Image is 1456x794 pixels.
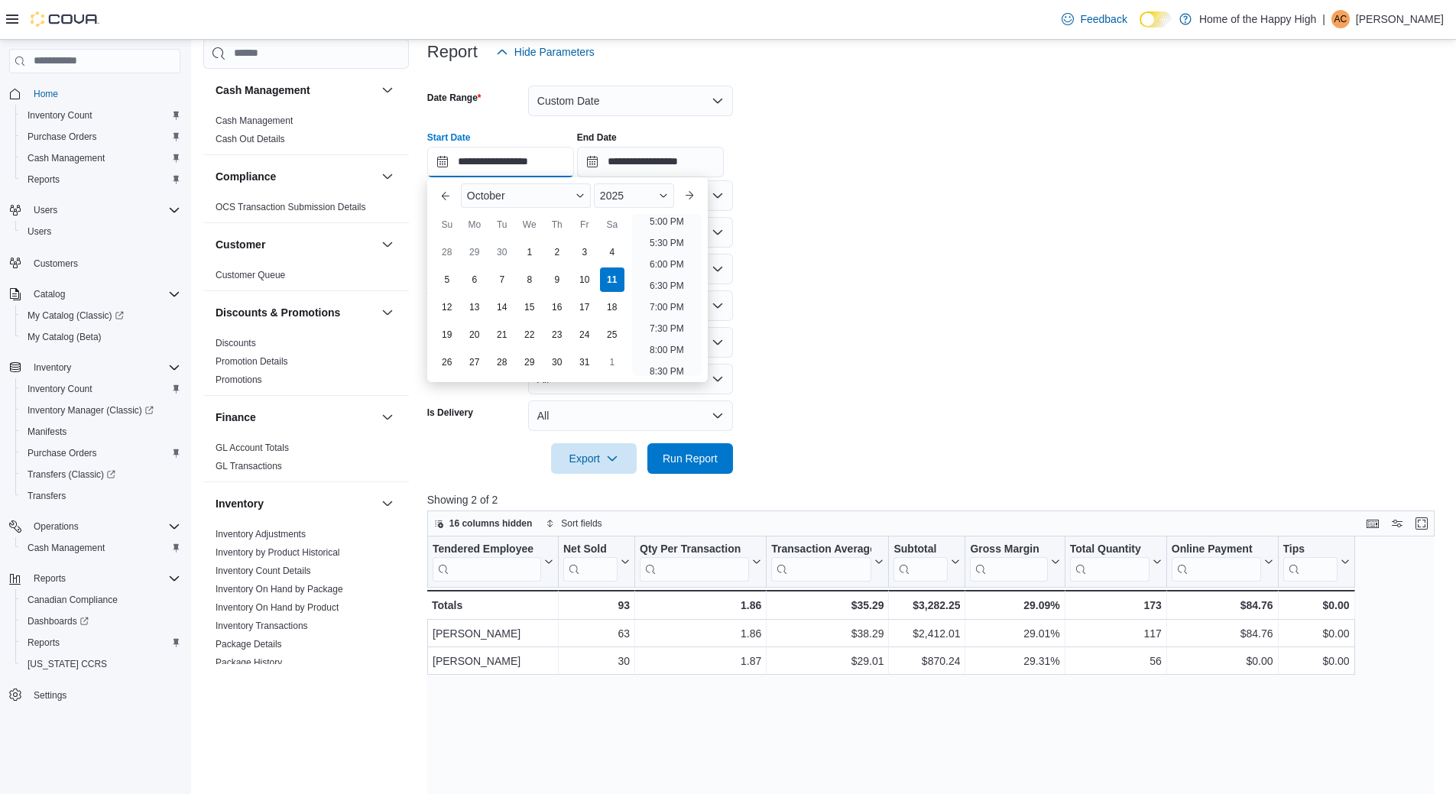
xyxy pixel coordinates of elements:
button: Catalog [28,285,71,303]
a: Transfers (Classic) [15,464,186,485]
span: Hide Parameters [514,44,595,60]
button: All [528,400,733,431]
span: Purchase Orders [21,444,180,462]
div: Net Sold [563,543,618,582]
div: Tips [1283,543,1337,582]
h3: Compliance [216,169,276,184]
span: OCS Transaction Submission Details [216,201,366,213]
button: Tendered Employee [433,543,553,582]
input: Press the down key to open a popover containing a calendar. [577,147,724,177]
div: Button. Open the year selector. 2025 is currently selected. [594,183,674,208]
a: Cash Management [21,539,111,557]
span: Settings [34,689,66,702]
li: 6:00 PM [644,255,690,274]
span: October [467,190,505,202]
div: day-12 [435,295,459,319]
div: day-24 [572,322,597,347]
button: Run Report [647,443,733,474]
span: Canadian Compliance [21,591,180,609]
span: Reports [28,637,60,649]
span: Home [34,88,58,100]
a: Dashboards [21,612,95,630]
div: Discounts & Promotions [203,334,409,395]
div: 93 [563,596,630,614]
button: 16 columns hidden [428,514,539,533]
button: Finance [378,408,397,426]
button: Transaction Average [771,543,884,582]
div: Button. Open the month selector. October is currently selected. [461,183,591,208]
li: 7:30 PM [644,319,690,338]
button: My Catalog (Beta) [15,326,186,348]
button: Online Payment [1172,543,1273,582]
a: Customers [28,254,84,273]
button: Users [28,201,63,219]
a: Inventory Count [21,380,99,398]
div: Tendered Employee [433,543,541,557]
div: Compliance [203,198,409,222]
div: Totals [432,596,553,614]
button: Inventory Count [15,378,186,400]
a: Cash Management [216,115,293,126]
button: Cash Management [378,81,397,99]
div: day-28 [435,240,459,264]
p: Home of the Happy High [1199,10,1316,28]
button: Cash Management [15,537,186,559]
h3: Report [427,43,478,61]
button: Transfers [15,485,186,507]
span: 16 columns hidden [449,517,533,530]
button: Reports [28,569,72,588]
div: day-27 [462,350,487,374]
div: Qty Per Transaction [640,543,749,582]
div: Gross Margin [970,543,1047,557]
span: Reports [21,170,180,189]
div: Total Quantity [1069,543,1149,557]
span: Reports [28,173,60,186]
a: Dashboards [15,611,186,632]
div: Tendered Employee [433,543,541,582]
span: Transfers [28,490,66,502]
div: Th [545,212,569,237]
span: Users [28,225,51,238]
p: Showing 2 of 2 [427,492,1445,507]
div: day-8 [517,267,542,292]
span: Operations [28,517,180,536]
span: Inventory On Hand by Product [216,601,339,614]
span: Inventory Count Details [216,565,311,577]
span: My Catalog (Classic) [28,309,124,322]
a: GL Account Totals [216,442,289,453]
div: $84.76 [1172,596,1273,614]
span: Cash Management [21,149,180,167]
span: Purchase Orders [28,447,97,459]
button: Customers [3,251,186,274]
button: Open list of options [712,190,724,202]
li: 5:30 PM [644,234,690,252]
a: Inventory Transactions [216,621,308,631]
button: Users [3,199,186,221]
span: Cash Management [28,542,105,554]
h3: Customer [216,237,265,252]
button: Open list of options [712,300,724,312]
a: Cash Out Details [216,134,285,144]
div: Transaction Average [771,543,871,557]
a: Purchase Orders [21,444,103,462]
div: $3,282.25 [893,596,960,614]
div: Finance [203,439,409,481]
div: day-5 [435,267,459,292]
span: Operations [34,520,79,533]
div: day-2 [545,240,569,264]
a: Home [28,85,64,103]
button: Inventory [28,358,77,377]
button: Cash Management [216,83,375,98]
li: 8:30 PM [644,362,690,381]
span: Settings [28,685,180,705]
span: 2025 [600,190,624,202]
div: We [517,212,542,237]
div: day-18 [600,295,624,319]
button: Settings [3,684,186,706]
span: Inventory Manager (Classic) [28,404,154,416]
button: Display options [1388,514,1406,533]
button: Customer [378,235,397,254]
button: Open list of options [712,263,724,275]
p: [PERSON_NAME] [1356,10,1444,28]
li: 6:30 PM [644,277,690,295]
